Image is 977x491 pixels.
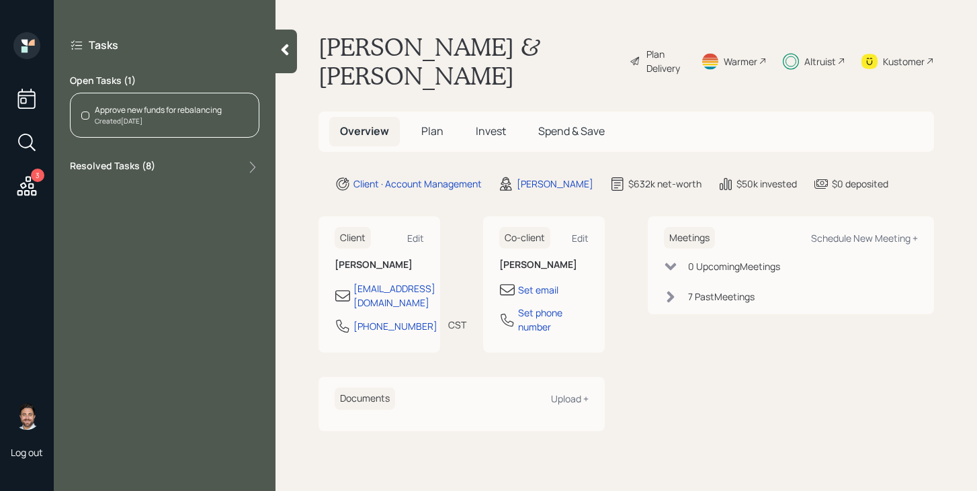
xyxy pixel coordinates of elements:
[664,227,715,249] h6: Meetings
[421,124,443,138] span: Plan
[95,104,222,116] div: Approve new funds for rebalancing
[646,47,685,75] div: Plan Delivery
[811,232,918,244] div: Schedule New Meeting +
[448,318,466,332] div: CST
[883,54,925,69] div: Kustomer
[572,232,589,244] div: Edit
[340,124,389,138] span: Overview
[499,227,550,249] h6: Co-client
[518,283,558,297] div: Set email
[70,159,155,175] label: Resolved Tasks ( 8 )
[688,259,780,273] div: 0 Upcoming Meeting s
[804,54,836,69] div: Altruist
[89,38,118,52] label: Tasks
[538,124,605,138] span: Spend & Save
[688,289,755,304] div: 7 Past Meeting s
[407,232,424,244] div: Edit
[476,124,506,138] span: Invest
[70,74,259,87] label: Open Tasks ( 1 )
[335,227,371,249] h6: Client
[353,177,482,191] div: Client · Account Management
[628,177,702,191] div: $632k net-worth
[353,281,435,310] div: [EMAIL_ADDRESS][DOMAIN_NAME]
[736,177,797,191] div: $50k invested
[11,446,43,459] div: Log out
[95,116,222,126] div: Created [DATE]
[517,177,593,191] div: [PERSON_NAME]
[518,306,589,334] div: Set phone number
[724,54,757,69] div: Warmer
[13,403,40,430] img: michael-russo-headshot.png
[31,169,44,182] div: 3
[318,32,619,90] h1: [PERSON_NAME] & [PERSON_NAME]
[551,392,589,405] div: Upload +
[335,388,395,410] h6: Documents
[335,259,424,271] h6: [PERSON_NAME]
[353,319,437,333] div: [PHONE_NUMBER]
[499,259,589,271] h6: [PERSON_NAME]
[832,177,888,191] div: $0 deposited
